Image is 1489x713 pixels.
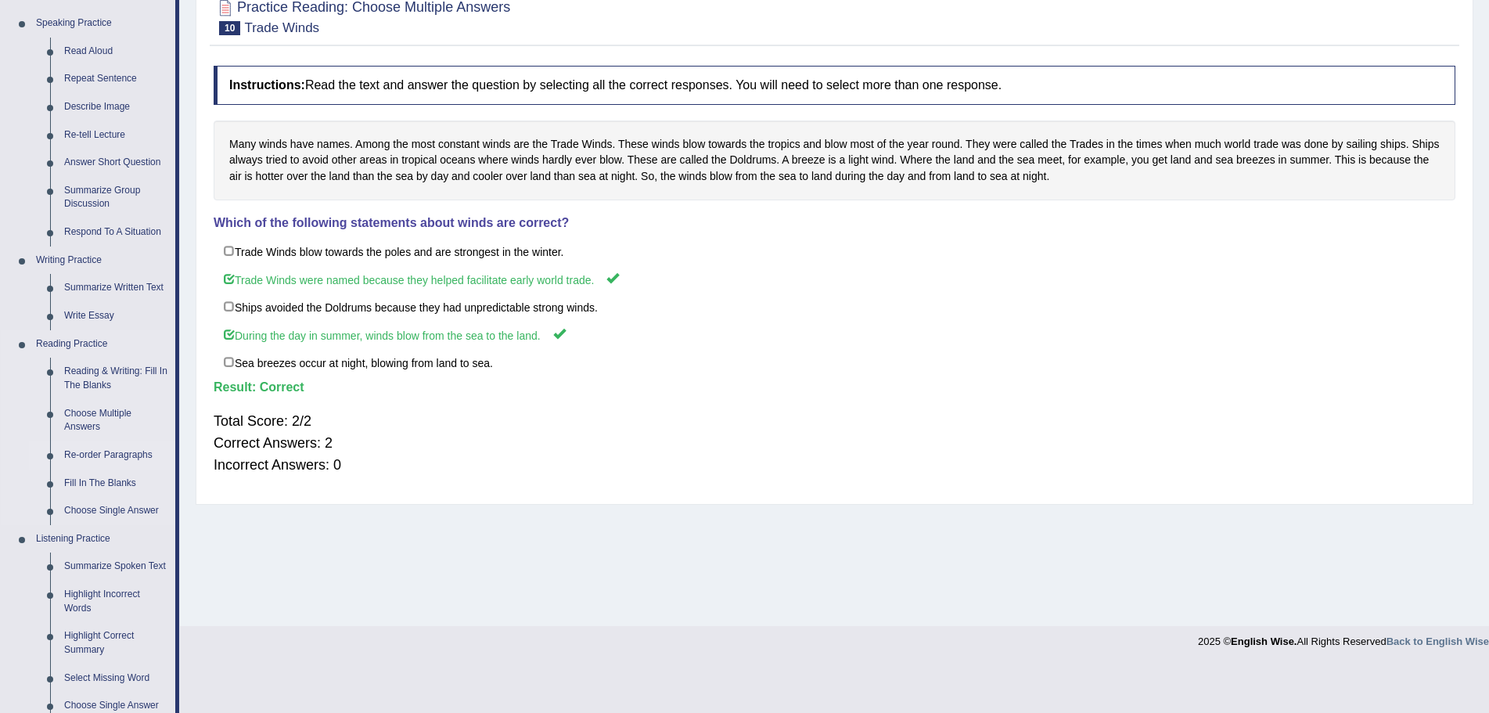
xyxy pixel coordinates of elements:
a: Answer Short Question [57,149,175,177]
a: Repeat Sentence [57,65,175,93]
a: Select Missing Word [57,664,175,693]
label: Ships avoided the Doldrums because they had unpredictable strong winds. [214,293,1455,321]
a: Fill In The Blanks [57,470,175,498]
a: Highlight Correct Summary [57,622,175,664]
label: During the day in summer, winds blow from the sea to the land. [214,320,1455,349]
div: Total Score: 2/2 Correct Answers: 2 Incorrect Answers: 0 [214,402,1455,484]
a: Choose Multiple Answers [57,400,175,441]
span: 10 [219,21,240,35]
a: Summarize Written Text [57,274,175,302]
strong: English Wise. [1231,636,1297,647]
h4: Which of the following statements about winds are correct? [214,216,1455,230]
a: Describe Image [57,93,175,121]
h4: Result: [214,380,1455,394]
small: Trade Winds [244,20,319,35]
a: Summarize Spoken Text [57,553,175,581]
h4: Read the text and answer the question by selecting all the correct responses. You will need to se... [214,66,1455,105]
a: Choose Single Answer [57,497,175,525]
a: Back to English Wise [1386,636,1489,647]
a: Speaking Practice [29,9,175,38]
a: Reading & Writing: Fill In The Blanks [57,358,175,399]
label: Trade Winds blow towards the poles and are strongest in the winter. [214,237,1455,265]
a: Writing Practice [29,247,175,275]
a: Respond To A Situation [57,218,175,247]
a: Listening Practice [29,525,175,553]
a: Re-order Paragraphs [57,441,175,470]
a: Summarize Group Discussion [57,177,175,218]
a: Read Aloud [57,38,175,66]
b: Instructions: [229,78,305,92]
a: Reading Practice [29,330,175,358]
a: Write Essay [57,302,175,330]
div: Many winds have names. Among the most constant winds are the Trade Winds. These winds blow toward... [214,121,1455,200]
label: Sea breezes occur at night, blowing from land to sea. [214,348,1455,376]
label: Trade Winds were named because they helped facilitate early world trade. [214,265,1455,293]
a: Re-tell Lecture [57,121,175,149]
a: Highlight Incorrect Words [57,581,175,622]
div: 2025 © All Rights Reserved [1198,626,1489,649]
